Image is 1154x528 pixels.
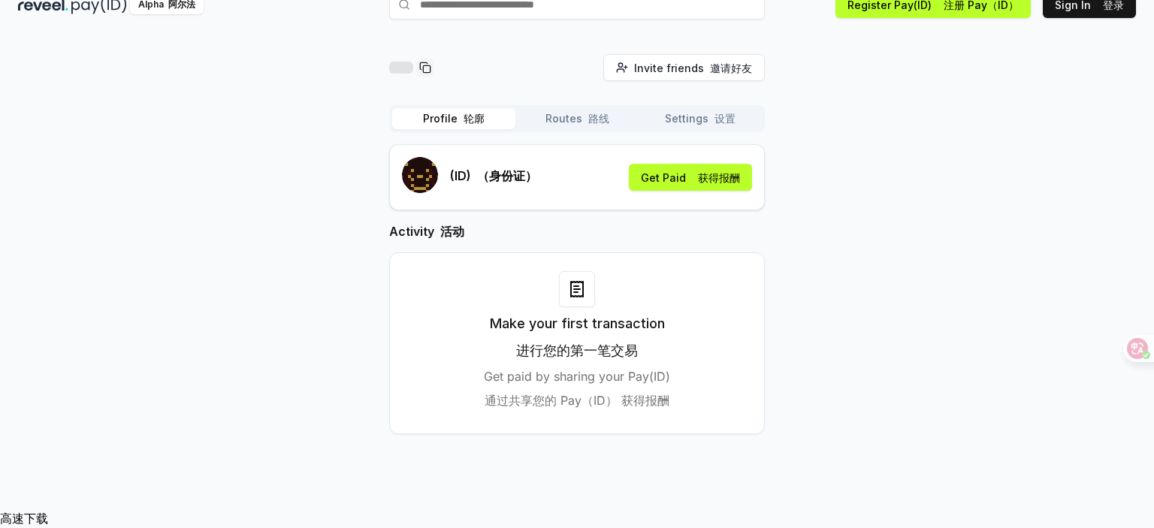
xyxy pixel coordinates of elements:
font: 通过共享您的 Pay（ID） 获得报酬 [485,393,669,408]
button: Settings [639,108,762,129]
p: Get paid by sharing your Pay(ID) [484,367,670,415]
font: （身份证） [477,168,537,183]
h3: Make your first transaction [490,313,665,367]
font: 邀请好友 [710,62,752,74]
p: (ID) [450,167,537,185]
font: 路线 [588,112,609,125]
font: 获得报酬 [698,171,740,184]
font: 进行您的第一笔交易 [516,342,638,358]
button: Routes [515,108,639,129]
button: Profile [392,108,515,129]
font: 设置 [714,112,736,125]
span: Invite friends [634,60,752,76]
button: Invite friends 邀请好友 [603,54,765,81]
font: 轮廓 [464,112,485,125]
font: 活动 [440,224,464,239]
button: Get Paid 获得报酬 [629,164,752,191]
h2: Activity [389,222,765,240]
